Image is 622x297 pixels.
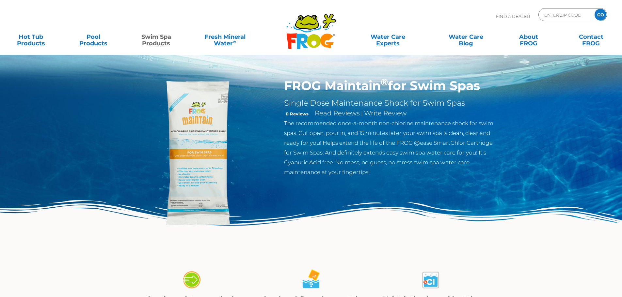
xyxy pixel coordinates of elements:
sup: ® [381,76,388,88]
h1: FROG Maintain for Swim Spas [284,78,497,93]
img: ss-maintain-hero.png [125,78,275,228]
sup: ∞ [233,39,236,44]
p: Find A Dealer [496,8,530,24]
input: GO [595,9,606,21]
a: Water CareBlog [441,30,490,43]
img: maintain_4-03 [419,268,442,291]
a: Fresh MineralWater∞ [194,30,255,43]
input: Zip Code Form [544,10,588,20]
a: Swim SpaProducts [132,30,181,43]
a: AboutFROG [504,30,553,43]
a: Hot TubProducts [7,30,55,43]
p: The recommended once-a-month non-chlorine maintenance shock for swim spas. Cut open, pour in, and... [284,118,497,177]
img: maintain_4-02 [299,268,322,291]
a: Write Review [364,109,407,117]
a: PoolProducts [69,30,118,43]
a: ContactFROG [567,30,615,43]
img: maintain_4-01 [180,268,203,291]
span: | [361,111,363,117]
strong: 0 Reviews [286,111,309,116]
a: Water CareExperts [348,30,427,43]
a: Read Reviews [315,109,360,117]
h2: Single Dose Maintenance Shock for Swim Spas [284,98,497,108]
